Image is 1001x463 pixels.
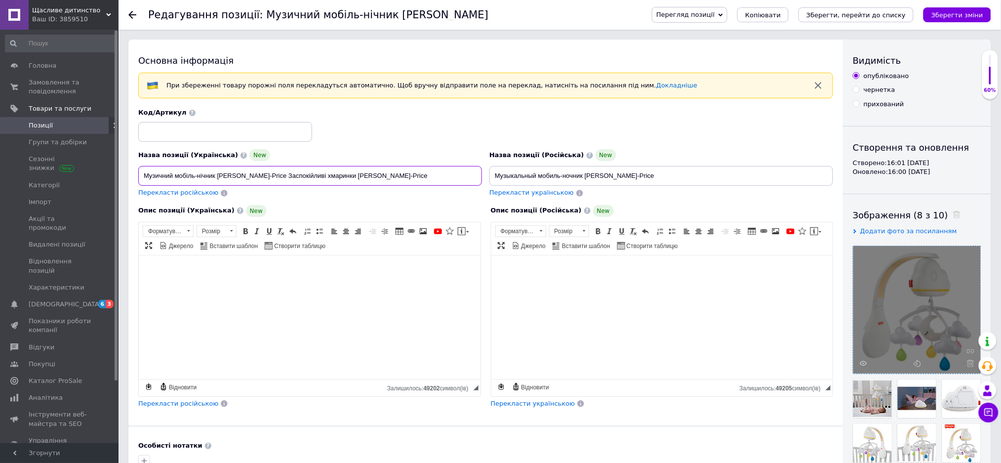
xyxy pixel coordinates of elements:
span: Характеристики [29,283,84,292]
h1: Редагування позиції: Музичний мобіль-нічник Fisher-Price [148,9,488,21]
span: Покупці [29,360,55,369]
a: Джерело [158,240,195,251]
span: Вставити шаблон [208,242,258,251]
span: Перегляд позиції [656,11,715,18]
div: опубліковано [864,72,909,81]
span: Товари та послуги [29,104,91,113]
a: Зображення [418,226,429,237]
a: Вставити іконку [444,226,455,237]
a: Курсив (Ctrl+I) [604,226,615,237]
a: Вставити повідомлення [809,226,823,237]
span: Імпорт [29,198,51,207]
a: Докладніше [656,82,697,89]
span: Відновити [520,383,549,392]
span: Джерело [520,242,546,251]
span: Назва позиції (Українська) [138,151,238,159]
a: По центру [341,226,352,237]
div: Створено: 16:01 [DATE] [853,159,981,168]
a: Вставити іконку [797,226,808,237]
a: Вставити/видалити нумерований список [302,226,313,237]
a: Збільшити відступ [732,226,743,237]
img: :flag-ua: [147,80,159,91]
a: По лівому краю [681,226,692,237]
span: Управління сайтом [29,436,91,454]
span: Розмір [197,226,227,237]
span: Код/Артикул [138,109,187,116]
a: Підкреслений (Ctrl+U) [264,226,275,237]
span: 3 [106,300,114,308]
i: Зберегти зміни [931,11,983,19]
a: Джерело [511,240,548,251]
a: Максимізувати [496,240,507,251]
a: Вставити шаблон [551,240,612,251]
a: Розмір [549,225,589,237]
div: 60% [982,87,998,94]
span: Позиції [29,121,53,130]
div: Повернутися назад [128,11,136,19]
span: Форматування [143,226,184,237]
span: Категорії [29,181,60,190]
span: Розмір [550,226,579,237]
a: Створити таблицю [263,240,327,251]
span: Показники роботи компанії [29,317,91,335]
a: Зображення [770,226,781,237]
span: 6 [98,300,106,308]
a: Збільшити відступ [379,226,390,237]
button: Чат з покупцем [979,403,999,422]
span: Потягніть для зміни розмірів [474,385,479,390]
div: Кiлькiсть символiв [387,382,473,392]
button: Зберегти зміни [923,7,991,22]
span: Сезонні знижки [29,155,91,172]
div: Створення та оновлення [853,141,981,154]
span: Аналітика [29,393,63,402]
span: Опис позиції (Російська) [491,207,582,214]
span: Інструменти веб-майстра та SEO [29,410,91,428]
a: Зробити резервну копію зараз [496,381,507,392]
a: Повернути (Ctrl+Z) [640,226,651,237]
span: Форматування [496,226,536,237]
a: Вставити/видалити нумерований список [655,226,666,237]
span: Додати фото за посиланням [860,227,957,235]
span: New [249,149,270,161]
div: Кiлькiсть символiв [740,382,826,392]
span: Перекласти російською [138,189,218,196]
iframe: Редактор, 159BCF7F-EA31-4C1A-BB92-A3ADB726329C [139,255,480,379]
a: Підкреслений (Ctrl+U) [616,226,627,237]
a: Жирний (Ctrl+B) [240,226,251,237]
a: Таблиця [394,226,405,237]
span: Щасливе дитинство [32,6,106,15]
span: Відновити [167,383,197,392]
a: По правому краю [353,226,363,237]
span: New [246,205,267,217]
div: Видимість [853,54,981,67]
span: При збереженні товару порожні поля перекладуться автоматично. Щоб вручну відправити поле на перек... [166,82,697,89]
a: По центру [693,226,704,237]
input: Наприклад, H&M жіноча сукня зелена 38 розмір вечірня максі з блискітками [489,166,833,186]
a: Форматування [143,225,194,237]
input: Пошук [5,35,116,52]
a: Форматування [495,225,546,237]
span: 49202 [423,385,440,392]
a: Вставити повідомлення [456,226,471,237]
span: Джерело [167,242,194,251]
a: Вставити/видалити маркований список [667,226,678,237]
span: Перекласти українською [489,189,574,196]
div: чернетка [864,85,895,94]
a: Повернути (Ctrl+Z) [287,226,298,237]
span: Головна [29,61,56,70]
a: Жирний (Ctrl+B) [593,226,603,237]
span: Створити таблицю [273,242,325,251]
a: Зменшити відступ [367,226,378,237]
a: Таблиця [747,226,758,237]
a: Додати відео з YouTube [433,226,443,237]
input: Наприклад, H&M жіноча сукня зелена 38 розмір вечірня максі з блискітками [138,166,482,186]
div: Оновлено: 16:00 [DATE] [853,168,981,176]
span: Копіювати [745,11,781,19]
a: Видалити форматування [276,226,286,237]
span: 49205 [776,385,792,392]
a: Створити таблицю [616,240,680,251]
span: Групи та добірки [29,138,87,147]
span: Відновлення позицій [29,257,91,275]
span: Каталог ProSale [29,377,82,385]
span: Назва позиції (Російська) [489,151,584,159]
